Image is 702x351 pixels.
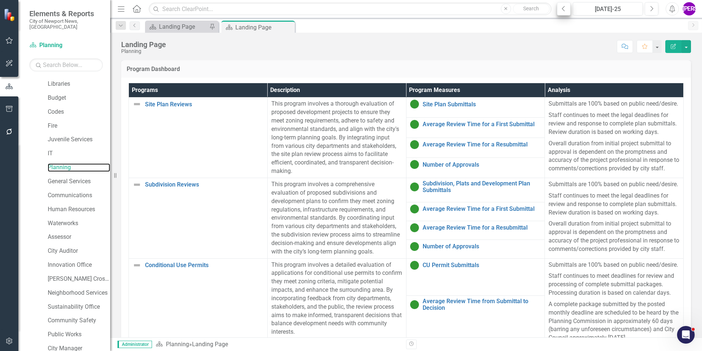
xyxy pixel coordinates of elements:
a: Human Resources [48,205,110,214]
td: Double-Click to Edit Right Click for Context Menu [129,178,268,258]
a: Juvenile Services [48,135,110,144]
a: Conditional Use Permits [145,262,264,269]
a: IT [48,149,110,158]
a: Subdivision, Plats and Development Plan Submittals [423,180,541,193]
a: Fire [48,122,110,130]
a: Waterworks [48,219,110,228]
td: Double-Click to Edit Right Click for Context Menu [406,97,545,118]
img: On Target [410,100,419,109]
a: Subdivision Reviews [145,181,264,188]
button: Search [513,4,550,14]
a: Public Works [48,330,110,339]
a: Community Safety [48,316,110,325]
a: Codes [48,108,110,116]
img: On Target [410,140,419,149]
td: Double-Click to Edit Right Click for Context Menu [129,258,268,345]
input: Search ClearPoint... [149,3,551,15]
img: On Target [410,242,419,251]
img: ClearPoint Strategy [4,8,17,21]
img: Not Defined [133,261,141,270]
a: Libraries [48,80,110,88]
img: On Target [410,120,419,129]
td: Double-Click to Edit Right Click for Context Menu [406,138,545,158]
td: Double-Click to Edit Right Click for Context Menu [129,97,268,178]
a: Average Review Time for a Resubmittal [423,224,541,231]
td: Double-Click to Edit [267,258,406,345]
img: On Target [410,160,419,169]
a: Assessor [48,233,110,241]
div: [DATE]-25 [575,5,640,14]
span: Search [523,6,539,11]
p: Submittals are 100% based on public need/desire. [549,100,680,110]
td: Double-Click to Edit Right Click for Context Menu [406,221,545,240]
iframe: Intercom live chat [677,326,695,344]
a: Average Review Time from Submittal to Decision [423,298,541,311]
td: Double-Click to Edit [545,97,684,178]
a: CU Permit Submittals [423,262,541,269]
img: On Target [410,223,419,232]
div: » [156,340,401,349]
a: Budget [48,94,110,102]
a: Neighborhood Services [48,289,110,297]
div: Landing Page [121,40,166,49]
td: Double-Click to Edit Right Click for Context Menu [406,158,545,178]
td: Double-Click to Edit [545,178,684,258]
p: Submittals are 100% based on public need/desire. [549,261,680,271]
td: Double-Click to Edit [545,258,684,345]
td: Double-Click to Edit Right Click for Context Menu [406,178,545,202]
div: Landing Page [159,22,207,31]
div: Landing Page [192,341,228,348]
p: Overall duration from initial project submittal to approval is dependent on the promptness and ac... [549,218,680,253]
a: Planning [166,341,189,348]
p: This program involves a comprehensive evaluation of proposed subdivisions and development plans t... [271,180,402,256]
p: Staff continues to meet the legal deadlines for review and response to complete plan submittals. ... [549,190,680,219]
a: Planning [29,41,103,50]
span: Elements & Reports [29,9,103,18]
img: On Target [410,261,419,270]
p: Staff continues to meet deadlines for review and processing of complete submittal packages. Proce... [549,270,680,299]
a: Landing Page [147,22,207,31]
td: Double-Click to Edit Right Click for Context Menu [406,118,545,138]
td: Double-Click to Edit [267,97,406,178]
p: Staff continues to meet the legal deadlines for review and response to complete plan submittals. ... [549,110,680,138]
p: Submittals are 100% based on public need/desire. [549,180,680,190]
input: Search Below... [29,58,103,71]
a: Number of Approvals [423,162,541,168]
div: Landing Page [235,23,293,32]
div: Planning [121,49,166,54]
a: Average Review Time for a First Submittal [423,121,541,128]
a: Communications [48,191,110,200]
td: Double-Click to Edit Right Click for Context Menu [406,296,545,345]
p: This program involves a thorough evaluation of proposed development projects to ensure they meet ... [271,100,402,175]
a: General Services [48,177,110,186]
img: On Target [410,182,419,191]
a: Average Review Time for a First Submittal [423,206,541,212]
a: Average Review Time for a Resubmittal [423,141,541,148]
img: On Target [410,205,419,213]
a: Number of Approvals [423,243,541,250]
small: City of Newport News, [GEOGRAPHIC_DATA] [29,18,103,30]
a: Site Plan Submittals [423,101,541,108]
td: Double-Click to Edit Right Click for Context Menu [406,258,545,296]
span: Administrator [117,341,152,348]
button: [DATE]-25 [573,2,643,15]
img: Not Defined [133,100,141,109]
td: Double-Click to Edit Right Click for Context Menu [406,240,545,258]
h3: Program Dashboard [127,66,685,72]
button: [PERSON_NAME] [683,2,696,15]
a: City Auditor [48,247,110,255]
p: This program involves a detailed evaluation of applications for conditional use permits to confir... [271,261,402,337]
img: On Target [410,300,419,309]
a: Site Plan Reviews [145,101,264,108]
img: Not Defined [133,180,141,189]
td: Double-Click to Edit Right Click for Context Menu [406,202,545,221]
a: Planning [48,163,110,172]
p: Overall duration from initial project submittal to approval is dependent on the promptness and ac... [549,138,680,173]
a: Sustainability Office [48,303,110,311]
a: Innovation Office [48,261,110,269]
td: Double-Click to Edit [267,178,406,258]
a: [PERSON_NAME] Crossing [48,275,110,283]
p: A complete package submitted by the posted monthly deadline are scheduled to be heard by the Plan... [549,299,680,342]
